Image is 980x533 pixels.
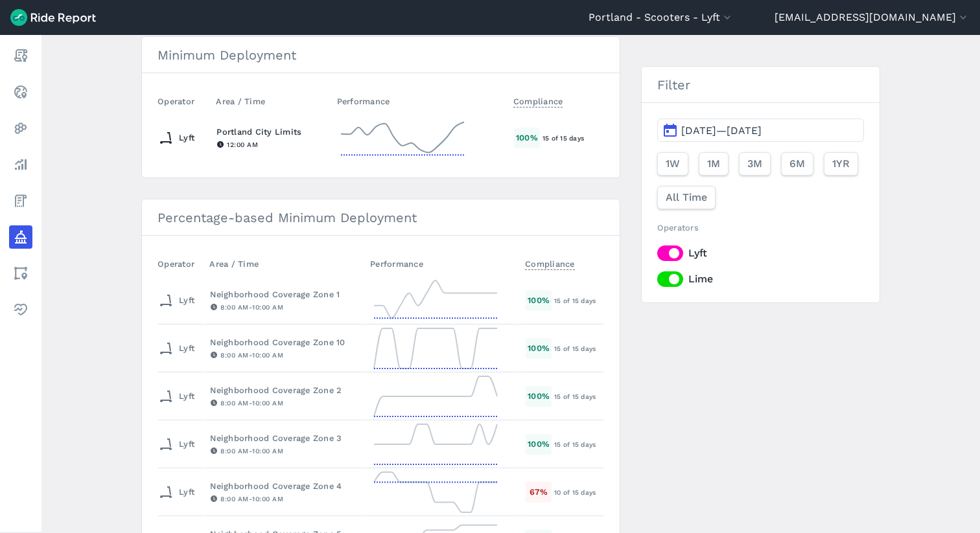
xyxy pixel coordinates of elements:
[210,493,359,505] div: 8:00 AM - 10:00 AM
[707,156,720,172] span: 1M
[9,153,32,176] a: Analyze
[210,349,359,361] div: 8:00 AM - 10:00 AM
[158,338,194,359] div: Lyft
[9,189,32,212] a: Fees
[642,67,880,103] h3: Filter
[142,37,620,73] h3: Minimum Deployment
[657,245,864,261] label: Lyft
[526,290,552,310] div: 100 %
[657,119,864,142] button: [DATE]—[DATE]
[699,152,729,176] button: 1M
[332,89,508,114] th: Performance
[9,298,32,321] a: Health
[781,152,813,176] button: 6M
[666,156,680,172] span: 1W
[832,156,850,172] span: 1YR
[526,386,552,406] div: 100 %
[9,44,32,67] a: Report
[554,438,603,450] div: 15 of 15 days
[554,391,603,402] div: 15 of 15 days
[158,482,194,503] div: Lyft
[554,343,603,354] div: 15 of 15 days
[210,288,359,301] div: Neighborhood Coverage Zone 1
[526,338,552,358] div: 100 %
[210,336,359,348] div: Neighborhood Coverage Zone 10
[158,290,194,311] div: Lyft
[365,251,520,277] th: Performance
[216,126,325,138] div: Portland City Limits
[747,156,762,172] span: 3M
[10,9,96,26] img: Ride Report
[158,128,194,148] div: Lyft
[657,186,716,209] button: All Time
[9,117,32,140] a: Heatmaps
[681,124,762,137] span: [DATE]—[DATE]
[789,156,805,172] span: 6M
[657,223,699,232] span: Operators
[666,190,707,205] span: All Time
[739,152,771,176] button: 3M
[514,128,540,148] div: 100 %
[542,132,603,144] div: 15 of 15 days
[158,386,194,407] div: Lyft
[157,251,204,277] th: Operator
[216,139,325,150] div: 12:00 AM
[210,301,359,313] div: 8:00 AM - 10:00 AM
[157,89,211,114] th: Operator
[775,10,970,25] button: [EMAIL_ADDRESS][DOMAIN_NAME]
[158,434,194,455] div: Lyft
[525,255,575,270] span: Compliance
[513,93,563,108] span: Compliance
[211,89,331,114] th: Area / Time
[210,384,359,396] div: Neighborhood Coverage Zone 2
[204,251,365,277] th: Area / Time
[9,80,32,104] a: Realtime
[526,482,552,502] div: 67 %
[210,445,359,457] div: 8:00 AM - 10:00 AM
[824,152,858,176] button: 1YR
[9,225,32,249] a: Policy
[554,486,603,498] div: 10 of 15 days
[9,262,32,285] a: Areas
[210,480,359,492] div: Neighborhood Coverage Zone 4
[657,152,688,176] button: 1W
[142,199,620,236] h3: Percentage-based Minimum Deployment
[210,432,359,444] div: Neighborhood Coverage Zone 3
[657,271,864,287] label: Lime
[210,397,359,409] div: 8:00 AM - 10:00 AM
[589,10,734,25] button: Portland - Scooters - Lyft
[526,434,552,454] div: 100 %
[554,295,603,306] div: 15 of 15 days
